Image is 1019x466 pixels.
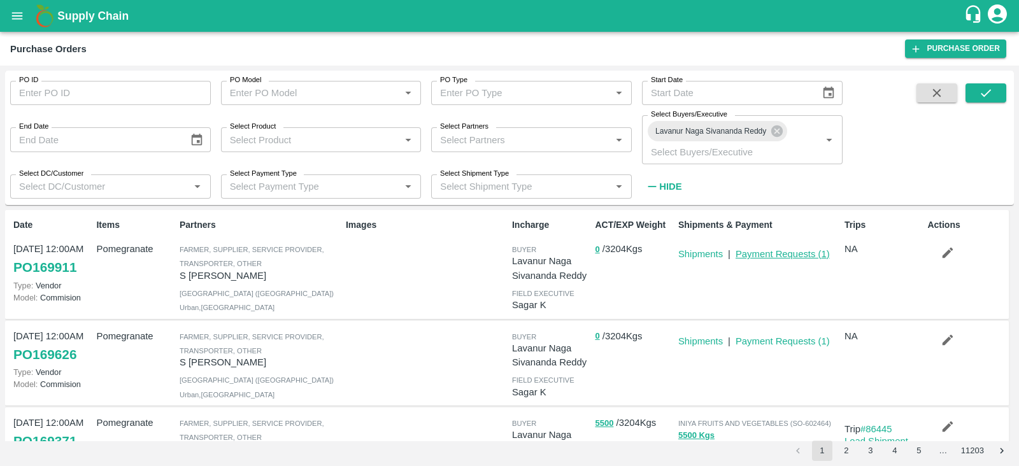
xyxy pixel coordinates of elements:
[13,378,91,390] p: Commision
[821,132,837,148] button: Open
[844,436,908,446] a: Load Shipment
[651,109,727,120] label: Select Buyers/Executive
[400,85,417,101] button: Open
[14,178,186,195] input: Select DC/Customer
[400,178,417,195] button: Open
[13,242,91,256] p: [DATE] 12:00AM
[648,121,787,141] div: Lavanur Naga Sivananda Reddy
[512,385,590,399] p: Sagar K
[230,169,297,179] label: Select Payment Type
[96,416,174,430] p: Pomegranate
[812,441,832,461] button: page 1
[611,85,627,101] button: Open
[13,292,91,304] p: Commision
[180,218,341,232] p: Partners
[400,132,417,148] button: Open
[816,81,841,105] button: Choose date
[723,329,730,348] div: |
[10,127,180,152] input: End Date
[844,422,922,436] p: Trip
[96,329,174,343] p: Pomegranate
[180,290,334,311] span: [GEOGRAPHIC_DATA] ([GEOGRAPHIC_DATA]) Urban , [GEOGRAPHIC_DATA]
[225,131,397,148] input: Select Product
[10,41,87,57] div: Purchase Orders
[13,293,38,302] span: Model:
[992,441,1012,461] button: Go to next page
[512,290,574,297] span: field executive
[964,4,986,27] div: customer-support
[440,169,509,179] label: Select Shipment Type
[642,81,811,105] input: Start Date
[595,242,673,257] p: / 3204 Kgs
[346,218,507,232] p: Images
[440,122,488,132] label: Select Partners
[10,81,211,105] input: Enter PO ID
[678,428,715,443] button: 5500 Kgs
[512,333,536,341] span: buyer
[435,85,607,101] input: Enter PO Type
[678,420,831,427] span: INIYA FRUITS AND VEGETABLES (SO-602464)
[185,128,209,152] button: Choose date
[19,122,48,132] label: End Date
[736,336,830,346] a: Payment Requests (1)
[909,441,929,461] button: Go to page 5
[96,242,174,256] p: Pomegranate
[13,379,38,389] span: Model:
[13,329,91,343] p: [DATE] 12:00AM
[435,178,590,195] input: Select Shipment Type
[230,75,262,85] label: PO Model
[678,218,839,232] p: Shipments & Payment
[189,178,206,195] button: Open
[512,298,590,312] p: Sagar K
[180,355,341,369] p: S [PERSON_NAME]
[180,269,341,283] p: S [PERSON_NAME]
[225,85,397,101] input: Enter PO Model
[512,218,590,232] p: Incharge
[230,122,276,132] label: Select Product
[836,441,857,461] button: Go to page 2
[180,246,324,267] span: Farmer, Supplier, Service Provider, Transporter, Other
[13,279,91,292] p: Vendor
[736,249,830,259] a: Payment Requests (1)
[13,366,91,378] p: Vendor
[225,178,380,195] input: Select Payment Type
[957,441,988,461] button: Go to page 11203
[512,428,590,456] p: Lavanur Naga Sivananda Reddy
[933,445,953,457] div: …
[57,7,964,25] a: Supply Chain
[611,132,627,148] button: Open
[512,246,536,253] span: buyer
[3,1,32,31] button: open drawer
[595,218,673,232] p: ACT/EXP Weight
[860,424,892,434] a: #86445
[885,441,905,461] button: Go to page 4
[723,242,730,261] div: |
[595,329,599,344] button: 0
[927,218,1005,232] p: Actions
[440,75,467,85] label: PO Type
[19,75,38,85] label: PO ID
[659,181,681,192] strong: Hide
[180,333,324,355] span: Farmer, Supplier, Service Provider, Transporter, Other
[595,416,673,430] p: / 3204 Kgs
[678,336,723,346] a: Shipments
[595,243,599,257] button: 0
[13,416,91,430] p: [DATE] 12:00AM
[435,131,607,148] input: Select Partners
[512,420,536,427] span: buyer
[595,416,613,431] button: 5500
[651,75,683,85] label: Start Date
[905,39,1006,58] a: Purchase Order
[844,329,922,343] p: NA
[13,218,91,232] p: Date
[844,218,922,232] p: Trips
[642,176,685,197] button: Hide
[648,125,774,138] span: Lavanur Naga Sivananda Reddy
[96,218,174,232] p: Items
[512,341,590,370] p: Lavanur Naga Sivananda Reddy
[512,376,574,384] span: field executive
[180,420,324,441] span: Farmer, Supplier, Service Provider, Transporter, Other
[611,178,627,195] button: Open
[986,3,1009,29] div: account of current user
[646,143,801,160] input: Select Buyers/Executive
